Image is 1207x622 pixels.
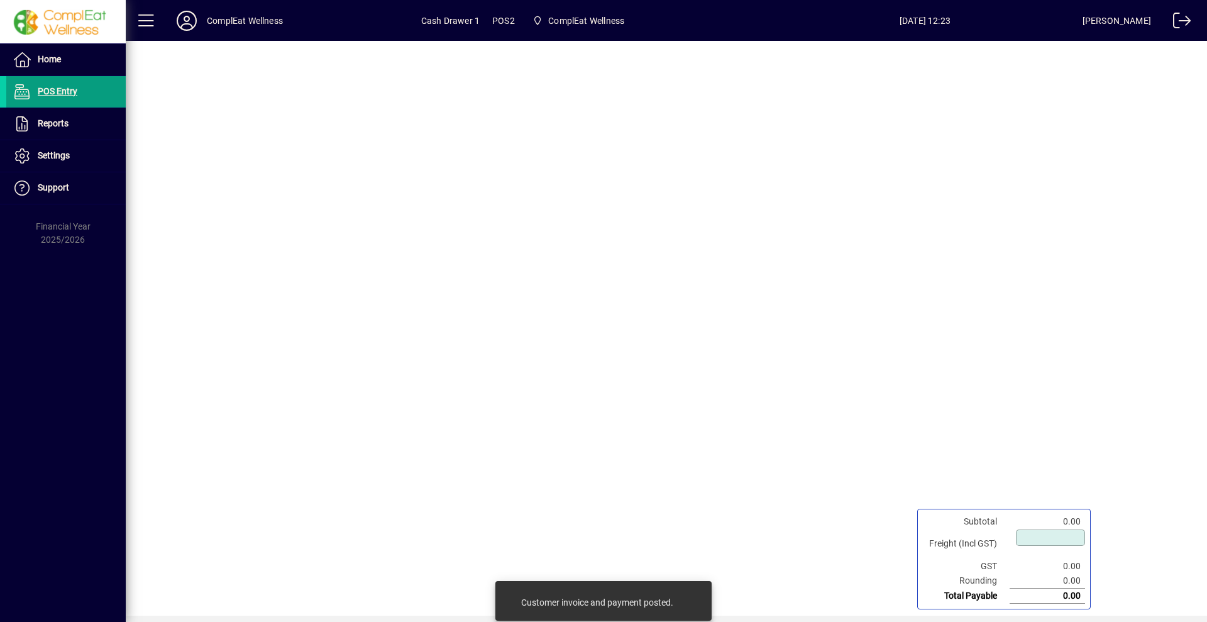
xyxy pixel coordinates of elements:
[492,11,515,31] span: POS2
[38,86,77,96] span: POS Entry
[167,9,207,32] button: Profile
[1083,11,1151,31] div: [PERSON_NAME]
[1010,559,1085,574] td: 0.00
[1010,589,1085,604] td: 0.00
[923,514,1010,529] td: Subtotal
[527,9,629,32] span: ComplEat Wellness
[521,596,673,609] div: Customer invoice and payment posted.
[768,11,1083,31] span: [DATE] 12:23
[6,172,126,204] a: Support
[1010,574,1085,589] td: 0.00
[923,529,1010,559] td: Freight (Incl GST)
[421,11,480,31] span: Cash Drawer 1
[923,589,1010,604] td: Total Payable
[548,11,624,31] span: ComplEat Wellness
[1010,514,1085,529] td: 0.00
[6,140,126,172] a: Settings
[923,559,1010,574] td: GST
[6,44,126,75] a: Home
[207,11,283,31] div: ComplEat Wellness
[38,54,61,64] span: Home
[38,182,69,192] span: Support
[6,108,126,140] a: Reports
[38,150,70,160] span: Settings
[38,118,69,128] span: Reports
[923,574,1010,589] td: Rounding
[1164,3,1191,43] a: Logout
